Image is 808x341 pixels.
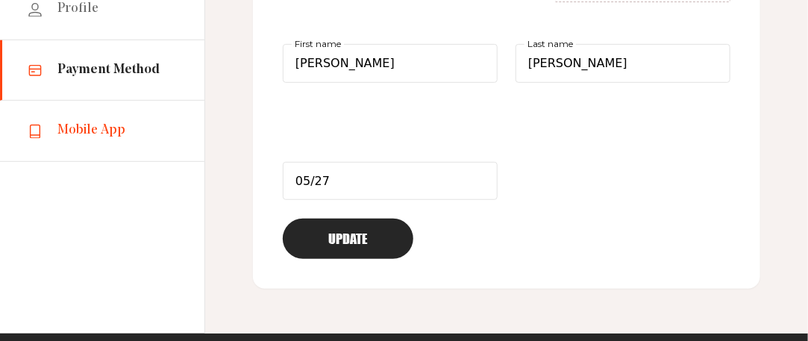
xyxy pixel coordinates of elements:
[516,44,730,83] input: Last name
[292,35,344,51] label: First name
[283,219,413,259] button: Update
[516,162,730,274] iframe: cvv
[57,122,125,140] span: Mobile App
[283,44,498,83] input: First name
[283,101,730,213] iframe: card
[57,61,160,79] span: Payment Method
[524,35,576,51] label: Last name
[283,162,498,201] input: Please enter a valid expiration date in the format MM/YY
